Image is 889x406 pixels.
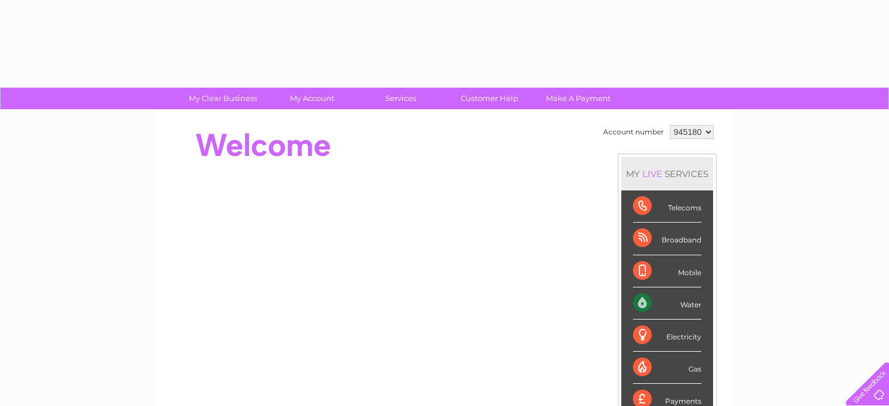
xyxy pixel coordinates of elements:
[633,223,701,255] div: Broadband
[600,122,667,142] td: Account number
[621,157,713,190] div: MY SERVICES
[352,88,449,109] a: Services
[633,255,701,287] div: Mobile
[441,88,538,109] a: Customer Help
[640,168,665,179] div: LIVE
[530,88,627,109] a: Make A Payment
[633,352,701,384] div: Gas
[633,320,701,352] div: Electricity
[633,287,701,320] div: Water
[633,190,701,223] div: Telecoms
[264,88,360,109] a: My Account
[175,88,271,109] a: My Clear Business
